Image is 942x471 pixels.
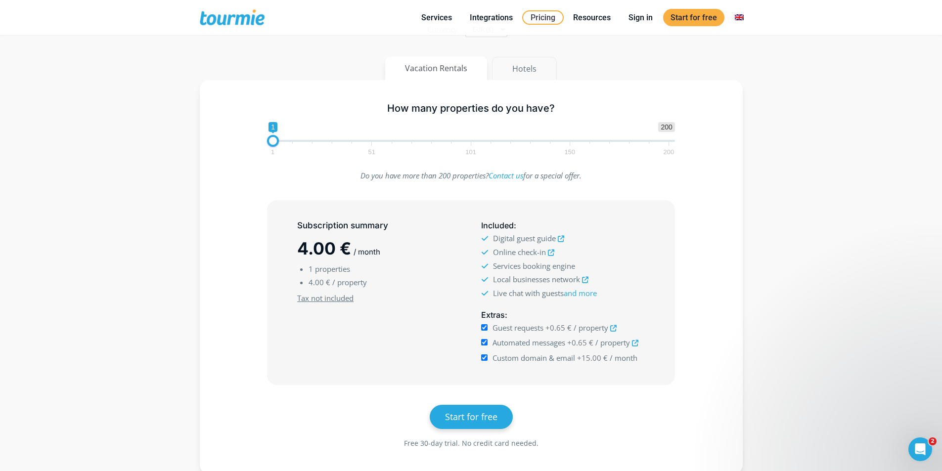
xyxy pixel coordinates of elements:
span: 1 [269,122,277,132]
a: Resources [566,11,618,24]
span: Extras [481,310,505,320]
span: +0.65 € [567,338,593,347]
iframe: Intercom live chat [908,437,932,461]
a: Start for free [430,405,513,429]
span: 150 [563,150,577,154]
span: / property [595,338,630,347]
span: Included [481,220,514,230]
span: Local businesses network [493,274,580,284]
button: Hotels [492,57,557,81]
p: Do you have more than 200 properties? for a special offer. [267,169,675,182]
span: 51 [367,150,377,154]
span: Custom domain & email [493,353,575,363]
span: 4.00 € [309,277,330,287]
span: 4.00 € [297,238,351,258]
a: Sign in [621,11,660,24]
h5: : [481,309,644,321]
span: properties [315,264,350,274]
span: Start for free [445,411,497,423]
h5: : [481,219,644,232]
span: 200 [658,122,674,132]
span: 101 [464,150,478,154]
span: 200 [662,150,676,154]
a: Start for free [663,9,724,26]
span: +0.65 € [545,323,572,333]
span: Free 30-day trial. No credit card needed. [404,438,538,448]
a: Contact us [489,171,523,180]
a: Integrations [462,11,520,24]
span: Online check-in [493,247,546,257]
span: / month [354,247,380,257]
h5: Subscription summary [297,219,460,232]
span: +15.00 € [577,353,608,363]
a: and more [564,288,597,298]
span: 2 [929,437,937,445]
h5: How many properties do you have? [267,102,675,115]
span: / month [610,353,637,363]
u: Tax not included [297,293,354,303]
span: 1 [309,264,313,274]
a: Pricing [522,10,564,25]
span: / property [574,323,608,333]
span: Digital guest guide [493,233,556,243]
span: 1 [269,150,276,154]
span: Live chat with guests [493,288,597,298]
span: Services booking engine [493,261,575,271]
span: / property [332,277,367,287]
span: Automated messages [493,338,565,347]
button: Vacation Rentals [385,57,487,80]
span: Guest requests [493,323,543,333]
a: Services [414,11,459,24]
